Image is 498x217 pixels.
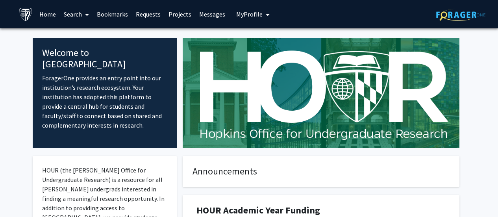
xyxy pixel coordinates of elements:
[60,0,93,28] a: Search
[132,0,165,28] a: Requests
[42,47,168,70] h4: Welcome to [GEOGRAPHIC_DATA]
[93,0,132,28] a: Bookmarks
[19,7,33,21] img: Johns Hopkins University Logo
[236,10,263,18] span: My Profile
[195,0,229,28] a: Messages
[165,0,195,28] a: Projects
[42,73,168,130] p: ForagerOne provides an entry point into our institution’s research ecosystem. Your institution ha...
[6,182,33,211] iframe: Chat
[196,205,446,216] h1: HOUR Academic Year Funding
[183,38,459,148] img: Cover Image
[436,9,485,21] img: ForagerOne Logo
[193,166,450,177] h4: Announcements
[35,0,60,28] a: Home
